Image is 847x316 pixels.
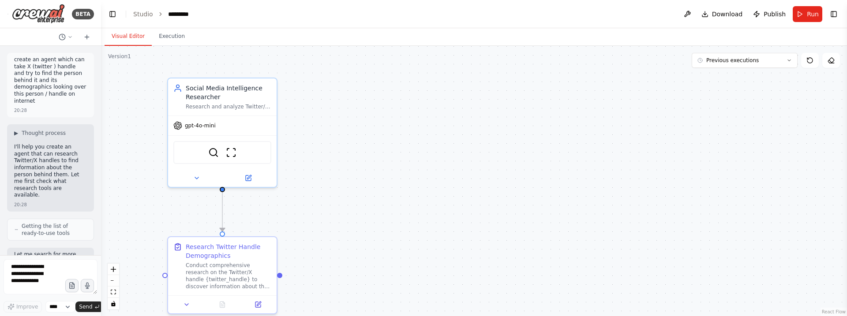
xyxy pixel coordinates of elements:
a: Studio [133,11,153,18]
span: Publish [764,10,786,19]
button: fit view [108,286,119,298]
div: Research Twitter Handle Demographics [186,242,271,260]
button: Upload files [65,279,79,292]
button: Improve [4,301,42,312]
div: BETA [72,9,94,19]
p: I'll help you create an agent that can research Twitter/X handles to find information about the p... [14,144,87,199]
span: Run [807,10,819,19]
span: ▶ [14,130,18,137]
button: zoom in [108,264,119,275]
button: Publish [750,6,789,22]
div: Social Media Intelligence ResearcherResearch and analyze Twitter/X handles to uncover information... [167,78,277,188]
div: 20:28 [14,201,27,208]
span: Previous executions [706,57,759,64]
button: ▶Thought process [14,130,66,137]
span: Send [79,303,92,310]
button: Open in side panel [243,299,273,310]
a: React Flow attribution [822,309,846,314]
button: Open in side panel [223,173,273,183]
button: Send [75,301,103,312]
span: Improve [16,303,38,310]
button: Start a new chat [80,32,94,42]
button: Show right sidebar [828,8,840,20]
button: Download [698,6,746,22]
button: zoom out [108,275,119,286]
button: Switch to previous chat [55,32,76,42]
button: Run [793,6,822,22]
button: toggle interactivity [108,298,119,309]
div: React Flow controls [108,264,119,309]
p: Let me search for more research and social media tools that could be useful for this task. [14,251,87,279]
div: 20:28 [14,107,27,114]
div: Social Media Intelligence Researcher [186,84,271,101]
span: Getting the list of ready-to-use tools [22,223,86,237]
button: Execution [152,27,192,46]
button: No output available [204,299,241,310]
p: create an agent which can take X (twitter ) handle and try to find the person behind it and its d... [14,56,87,104]
span: Thought process [22,130,66,137]
div: Version 1 [108,53,131,60]
g: Edge from 86b89b48-88e8-4035-9525-93a70e23b23e to 15e43bac-221d-4dca-8be4-a72e6daa33f3 [218,192,227,231]
nav: breadcrumb [133,10,189,19]
img: Logo [12,4,65,24]
button: Visual Editor [105,27,152,46]
button: Previous executions [692,53,798,68]
button: Click to speak your automation idea [81,279,94,292]
button: Hide left sidebar [106,8,119,20]
img: SerperDevTool [208,147,219,158]
div: Research Twitter Handle DemographicsConduct comprehensive research on the Twitter/X handle {twitt... [167,236,277,314]
div: Research and analyze Twitter/X handles to uncover information about the person behind the account... [186,103,271,110]
div: Conduct comprehensive research on the Twitter/X handle {twitter_handle} to discover information a... [186,262,271,290]
img: ScrapeWebsiteTool [226,147,236,158]
span: gpt-4o-mini [185,122,216,129]
span: Download [712,10,743,19]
